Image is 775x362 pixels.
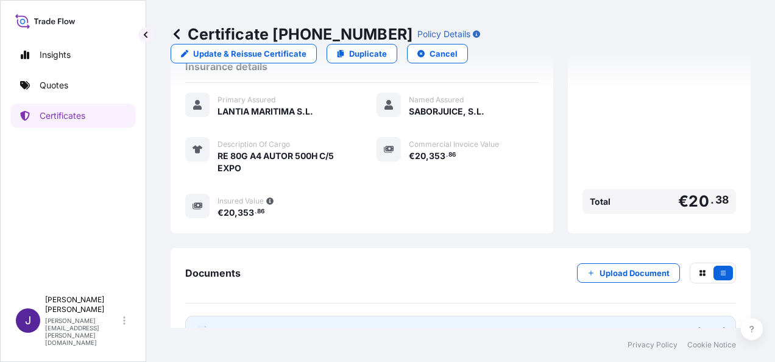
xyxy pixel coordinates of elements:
a: Cookie Notice [687,340,736,350]
span: . [446,153,448,157]
span: Documents [185,267,241,279]
p: [PERSON_NAME] [PERSON_NAME] [45,295,121,314]
p: Certificates [40,110,85,122]
span: J [25,314,31,327]
span: 38 [715,196,729,204]
span: . [255,210,257,214]
span: 86 [448,153,456,157]
a: Quotes [10,73,136,98]
span: Primary Assured [218,95,275,105]
span: € [678,194,688,209]
a: Insights [10,43,136,67]
span: . [710,196,714,204]
span: Description Of Cargo [218,140,290,149]
p: Duplicate [349,48,387,60]
a: Update & Reissue Certificate [171,44,317,63]
span: 353 [238,208,254,217]
p: Policy Details [417,28,470,40]
span: 20 [415,152,426,160]
a: Duplicate [327,44,397,63]
span: Certificate [218,325,261,338]
p: Quotes [40,79,68,91]
p: Cancel [430,48,458,60]
span: € [409,152,415,160]
p: Certificate [PHONE_NUMBER] [171,24,412,44]
span: € [218,208,224,217]
span: 353 [429,152,445,160]
span: SABORJUICE, S.L. [409,105,484,118]
span: Commercial Invoice Value [409,140,499,149]
span: , [426,152,429,160]
p: Insights [40,49,71,61]
span: 86 [257,210,264,214]
a: PDFCertificate[DATE] [185,316,736,347]
span: 20 [224,208,235,217]
a: Privacy Policy [628,340,678,350]
button: Cancel [407,44,468,63]
p: [PERSON_NAME][EMAIL_ADDRESS][PERSON_NAME][DOMAIN_NAME] [45,317,121,346]
div: [DATE] [698,325,726,338]
span: Named Assured [409,95,464,105]
span: Insured Value [218,196,264,206]
p: Update & Reissue Certificate [193,48,306,60]
p: Upload Document [600,267,670,279]
span: Total [590,196,610,208]
span: RE 80G A4 AUTOR 500H C/5 EXPO [218,150,347,174]
span: 20 [688,194,709,209]
span: LANTIA MARITIMA S.L. [218,105,313,118]
span: , [235,208,238,217]
a: Certificates [10,104,136,128]
button: Upload Document [577,263,680,283]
